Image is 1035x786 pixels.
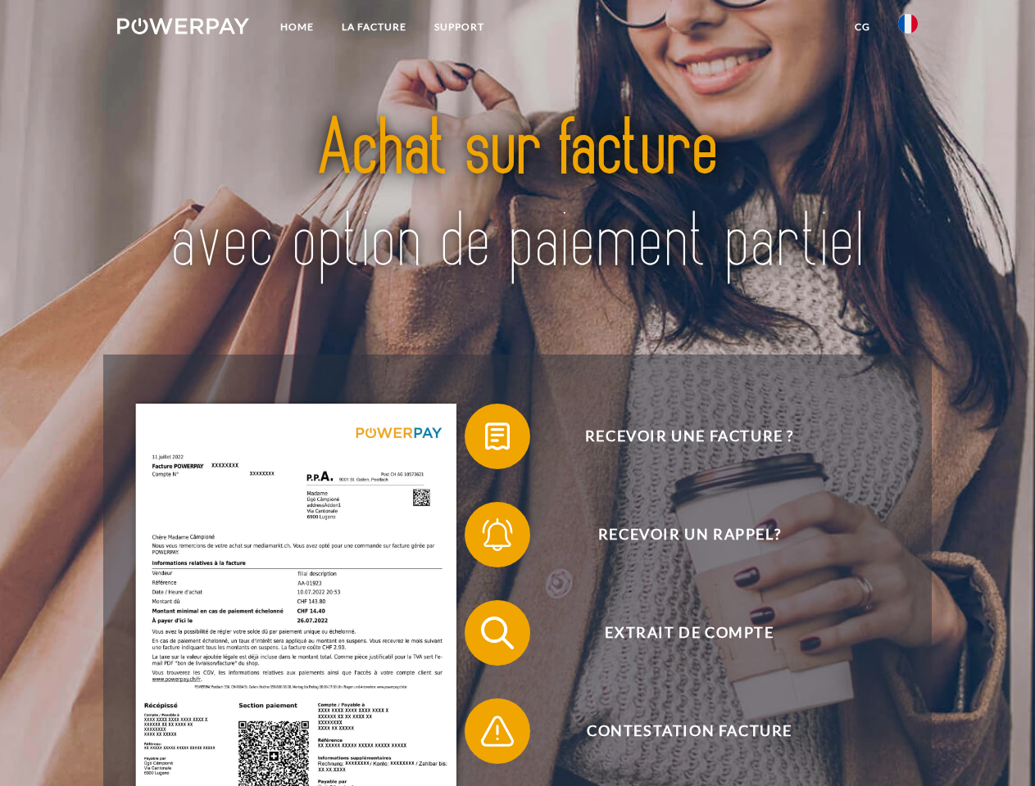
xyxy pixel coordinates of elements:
[157,79,878,314] img: title-powerpay_fr.svg
[477,416,518,457] img: qb_bill.svg
[266,12,328,42] a: Home
[488,404,890,469] span: Recevoir une facture ?
[420,12,498,42] a: Support
[117,18,249,34] img: logo-powerpay-white.svg
[477,514,518,555] img: qb_bell.svg
[898,14,918,34] img: fr
[488,600,890,666] span: Extrait de compte
[488,698,890,764] span: Contestation Facture
[477,711,518,752] img: qb_warning.svg
[488,502,890,567] span: Recevoir un rappel?
[477,612,518,653] img: qb_search.svg
[465,698,891,764] button: Contestation Facture
[465,404,891,469] button: Recevoir une facture ?
[841,12,884,42] a: CG
[328,12,420,42] a: LA FACTURE
[465,600,891,666] button: Extrait de compte
[465,502,891,567] button: Recevoir un rappel?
